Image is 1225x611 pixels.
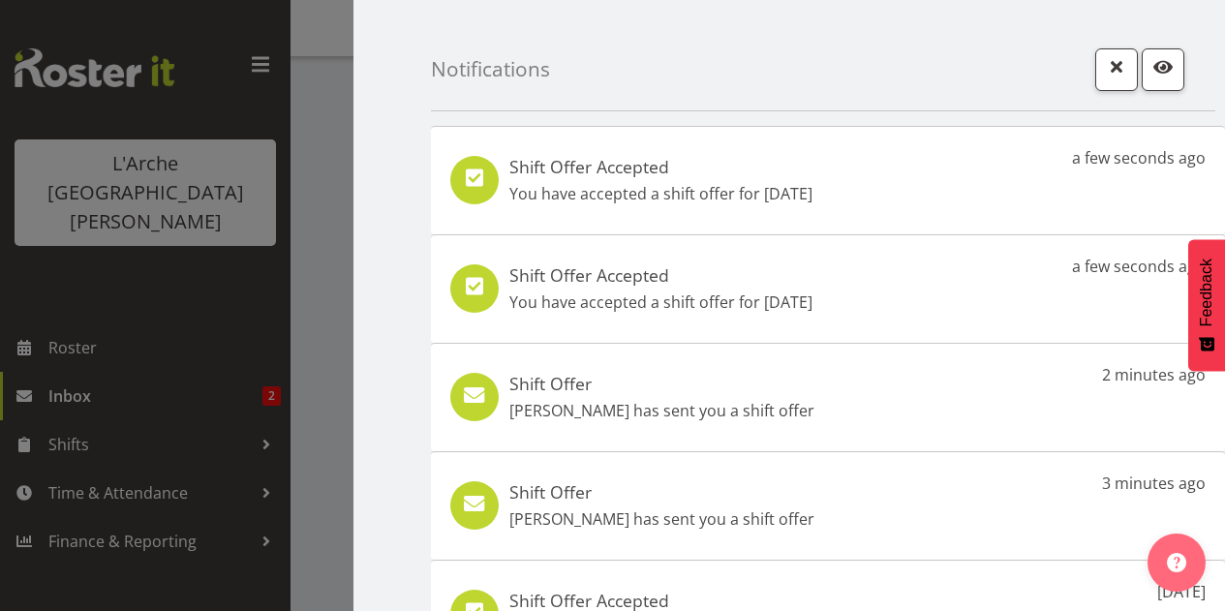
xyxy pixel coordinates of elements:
[1188,239,1225,371] button: Feedback - Show survey
[1102,363,1206,386] p: 2 minutes ago
[1072,146,1206,169] p: a few seconds ago
[509,399,814,422] p: [PERSON_NAME] has sent you a shift offer
[1095,48,1138,91] button: Close
[509,182,812,205] p: You have accepted a shift offer for [DATE]
[1167,553,1186,572] img: help-xxl-2.png
[509,481,814,503] h5: Shift Offer
[509,507,814,531] p: [PERSON_NAME] has sent you a shift offer
[509,156,812,177] h5: Shift Offer Accepted
[1198,259,1215,326] span: Feedback
[509,590,818,611] h5: Shift Offer Accepted
[509,290,812,314] p: You have accepted a shift offer for [DATE]
[509,373,814,394] h5: Shift Offer
[1072,255,1206,278] p: a few seconds ago
[431,58,550,80] h4: Notifications
[1142,48,1184,91] button: Mark as read
[509,264,812,286] h5: Shift Offer Accepted
[1102,472,1206,495] p: 3 minutes ago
